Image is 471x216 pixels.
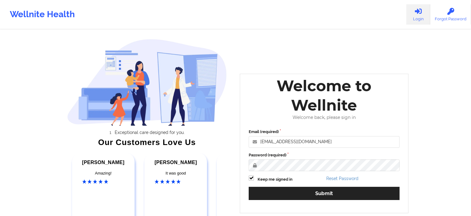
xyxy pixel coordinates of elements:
span: [PERSON_NAME] [155,160,197,165]
li: Exceptional care designed for you. [72,130,227,135]
div: Amazing! [82,170,124,176]
a: Forgot Password [430,4,471,25]
div: Welcome to Wellnite [244,76,404,115]
label: Password (required) [249,152,400,158]
span: [PERSON_NAME] [82,160,124,165]
div: It was good [155,170,197,176]
a: Reset Password [326,176,358,181]
button: Submit [249,187,400,200]
input: Email address [249,136,400,148]
div: Our Customers Love Us [67,139,227,145]
label: Keep me signed in [258,176,293,183]
a: Login [406,4,430,25]
label: Email (required) [249,129,400,135]
img: wellnite-auth-hero_200.c722682e.png [67,39,227,126]
div: Welcome back, please sign in [244,115,404,120]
